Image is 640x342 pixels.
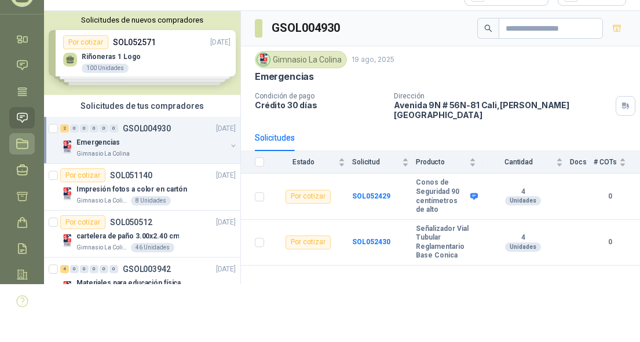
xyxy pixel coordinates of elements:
[76,149,130,159] p: Gimnasio La Colina
[416,158,467,166] span: Producto
[60,168,105,182] div: Por cotizar
[416,151,483,174] th: Producto
[594,151,640,174] th: # COTs
[76,196,129,205] p: Gimnasio La Colina
[60,187,74,201] img: Company Logo
[216,123,236,134] p: [DATE]
[76,184,187,195] p: Impresión fotos a color en cartón
[483,151,570,174] th: Cantidad
[70,265,79,273] div: 0
[352,151,416,174] th: Solicitud
[255,131,295,144] div: Solicitudes
[76,137,120,148] p: Emergencias
[216,264,236,275] p: [DATE]
[110,171,152,179] p: SOL051140
[352,54,394,65] p: 19 ago, 2025
[255,92,385,100] p: Condición de pago
[44,11,240,95] div: Solicitudes de nuevos compradoresPor cotizarSOL052571[DATE] Riñoneras 1 Logo100 UnidadesPor cotiz...
[109,124,118,133] div: 0
[44,164,240,211] a: Por cotizarSOL051140[DATE] Company LogoImpresión fotos a color en cartónGimnasio La Colina8 Unidades
[80,124,89,133] div: 0
[255,71,314,83] p: Emergencias
[216,170,236,181] p: [DATE]
[505,242,541,252] div: Unidades
[594,158,617,166] span: # COTs
[123,265,171,273] p: GSOL003942
[60,122,238,159] a: 2 0 0 0 0 0 GSOL004930[DATE] Company LogoEmergenciasGimnasio La Colina
[483,158,554,166] span: Cantidad
[216,217,236,228] p: [DATE]
[44,95,240,117] div: Solicitudes de tus compradores
[394,92,611,100] p: Dirección
[505,196,541,205] div: Unidades
[394,100,611,120] p: Avenida 9N # 56N-81 Cali , [PERSON_NAME][GEOGRAPHIC_DATA]
[80,265,89,273] div: 0
[131,196,171,205] div: 8 Unidades
[416,178,467,214] b: Conos de Seguridad 90 centímetros de alto
[110,218,152,226] p: SOL050512
[76,231,179,242] p: cartelera de paño 3.00x2.40 cm
[271,158,336,166] span: Estado
[271,151,352,174] th: Estado
[352,158,400,166] span: Solicitud
[76,278,181,289] p: Materiales para educación física
[60,140,74,154] img: Company Logo
[416,225,476,260] b: Señalizador Vial Tubular Reglamentario Base Conica
[49,16,236,24] button: Solicitudes de nuevos compradores
[70,124,79,133] div: 0
[352,192,390,200] a: SOL052429
[272,19,342,37] h3: GSOL004930
[100,265,108,273] div: 0
[257,53,270,66] img: Company Logo
[286,236,331,249] div: Por cotizar
[131,243,174,252] div: 46 Unidades
[60,124,69,133] div: 2
[44,211,240,258] a: Por cotizarSOL050512[DATE] Company Logocartelera de paño 3.00x2.40 cmGimnasio La Colina46 Unidades
[484,24,492,32] span: search
[255,51,347,68] div: Gimnasio La Colina
[90,265,98,273] div: 0
[123,124,171,133] p: GSOL004930
[90,124,98,133] div: 0
[286,190,331,204] div: Por cotizar
[76,243,129,252] p: Gimnasio La Colina
[60,262,238,299] a: 4 0 0 0 0 0 GSOL003942[DATE] Company LogoMateriales para educación física
[109,265,118,273] div: 0
[60,281,74,295] img: Company Logo
[483,233,563,242] b: 4
[594,237,626,248] b: 0
[60,215,105,229] div: Por cotizar
[594,191,626,202] b: 0
[60,265,69,273] div: 4
[60,234,74,248] img: Company Logo
[255,100,385,110] p: Crédito 30 días
[570,151,594,174] th: Docs
[352,238,390,246] a: SOL052430
[100,124,108,133] div: 0
[483,187,563,197] b: 4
